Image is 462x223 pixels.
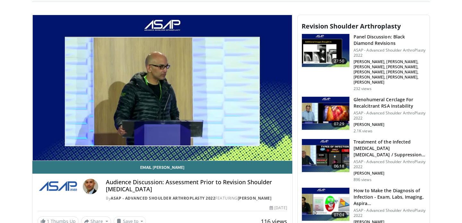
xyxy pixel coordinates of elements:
[106,179,287,193] h4: Audience Discussion: Assessment Prior to Revision Shoulder [MEDICAL_DATA]
[269,205,287,211] div: [DATE]
[83,179,98,194] img: Avatar
[354,86,372,91] p: 232 views
[354,122,426,127] p: [PERSON_NAME]
[354,111,426,121] p: ASAP - Advanced Shoulder ArthroPlasty 2022
[354,187,426,207] h3: How to Make the Diagnosis of Infection - Exam, Labs, Imaging, Aspira…
[354,177,372,182] p: 896 views
[302,139,426,182] a: 06:18 Treatment of the Infected [MEDICAL_DATA] [MEDICAL_DATA] / Suppression, On… ASAP - Advanced ...
[32,15,292,161] video-js: Video Player
[331,212,347,218] span: 07:04
[354,96,426,109] h3: Glenohumeral Cerclage For Recalcitrant RSA Instability
[331,58,347,64] span: 27:50
[331,121,347,127] span: 07:29
[111,195,215,201] a: ASAP - Advanced Shoulder ArthroPlasty 2022
[302,96,426,134] a: 07:29 Glenohumeral Cerclage For Recalcitrant RSA Instability ASAP - Advanced Shoulder ArthroPlast...
[302,22,401,30] span: Revision Shoulder Arthroplasty
[354,59,426,85] p: [PERSON_NAME], [PERSON_NAME], [PERSON_NAME], [PERSON_NAME], [PERSON_NAME], [PERSON_NAME], [PERSON...
[32,161,292,174] a: Email [PERSON_NAME]
[354,48,426,58] p: ASAP - Advanced Shoulder ArthroPlasty 2022
[106,195,287,201] div: By FEATURING
[354,208,426,218] p: ASAP - Advanced Shoulder ArthroPlasty 2022
[302,188,349,221] img: d4f0c875-ef37-443a-afbf-2c2ed242e09d.150x105_q85_crop-smart_upscale.jpg
[354,171,426,176] p: [PERSON_NAME]
[302,34,426,91] a: 27:50 Panel Discussion: Black Diamond Revisions ASAP - Advanced Shoulder ArthroPlasty 2022 [PERSO...
[302,34,349,67] img: 64ca712b-5bbc-406b-8c23-e81de6ec3aea.150x105_q85_crop-smart_upscale.jpg
[354,159,426,169] p: ASAP - Advanced Shoulder ArthroPlasty 2022
[354,139,426,158] h3: Treatment of the Infected [MEDICAL_DATA] [MEDICAL_DATA] / Suppression, On…
[38,179,80,194] img: ASAP - Advanced Shoulder ArthroPlasty 2022
[354,34,426,46] h3: Panel Discussion: Black Diamond Revisions
[331,163,347,169] span: 06:18
[302,97,349,130] img: 6c747f7f-4dfc-423c-97fb-7d1c2f676ded.150x105_q85_crop-smart_upscale.jpg
[302,139,349,172] img: 802f85d9-8521-465d-898f-6f7fd9e0ca4f.150x105_q85_crop-smart_upscale.jpg
[238,195,272,201] a: [PERSON_NAME]
[354,128,372,134] p: 2.1K views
